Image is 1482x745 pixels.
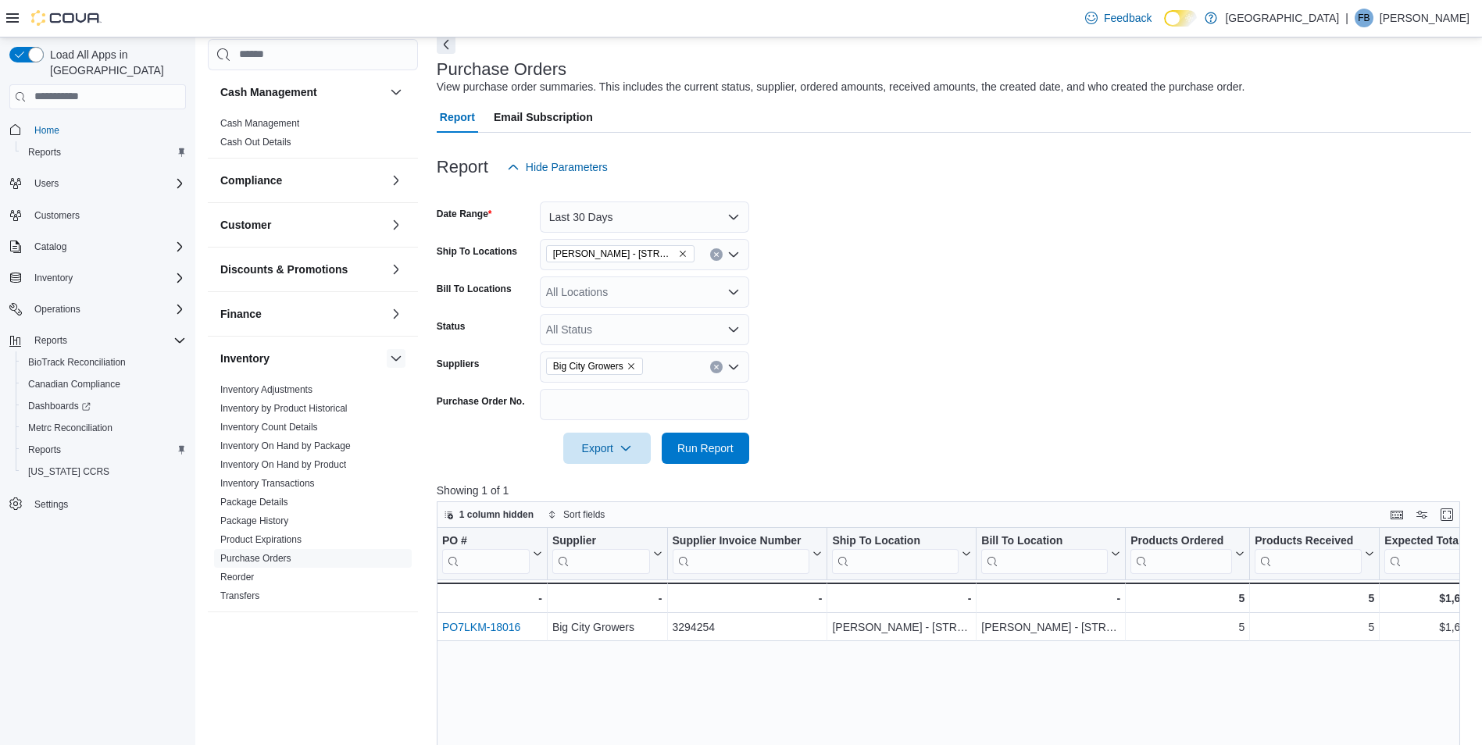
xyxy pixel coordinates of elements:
[437,483,1471,498] p: Showing 1 of 1
[22,143,186,162] span: Reports
[387,625,405,643] button: Loyalty
[1130,589,1245,608] div: 5
[710,361,723,373] button: Clear input
[3,267,192,289] button: Inventory
[22,375,186,394] span: Canadian Compliance
[28,495,74,514] a: Settings
[22,440,186,459] span: Reports
[28,444,61,456] span: Reports
[34,124,59,137] span: Home
[22,440,67,459] a: Reports
[552,533,650,573] div: Supplier
[1384,533,1475,548] div: Expected Total
[442,621,520,633] a: PO7LKM-18016
[22,462,116,481] a: [US_STATE] CCRS
[28,121,66,140] a: Home
[22,375,127,394] a: Canadian Compliance
[437,505,540,524] button: 1 column hidden
[677,440,734,456] span: Run Report
[540,201,749,233] button: Last 30 Days
[16,439,192,461] button: Reports
[28,269,79,287] button: Inventory
[28,331,186,350] span: Reports
[1255,589,1374,608] div: 5
[1255,533,1362,548] div: Products Received
[387,171,405,190] button: Compliance
[220,477,315,490] span: Inventory Transactions
[220,403,348,414] a: Inventory by Product Historical
[3,119,192,141] button: Home
[34,241,66,253] span: Catalog
[220,402,348,415] span: Inventory by Product Historical
[573,433,641,464] span: Export
[22,143,67,162] a: Reports
[563,508,605,521] span: Sort fields
[16,141,192,163] button: Reports
[1255,618,1374,636] div: 5
[981,533,1120,573] button: Bill To Location
[16,395,192,417] a: Dashboards
[981,589,1120,608] div: -
[220,515,288,527] span: Package History
[220,571,254,583] span: Reorder
[832,533,971,573] button: Ship To Location
[220,626,259,642] h3: Loyalty
[1225,9,1339,27] p: [GEOGRAPHIC_DATA]
[28,237,186,256] span: Catalog
[546,358,643,375] span: Big City Growers
[387,349,405,368] button: Inventory
[220,117,299,130] span: Cash Management
[220,458,346,471] span: Inventory On Hand by Product
[387,83,405,102] button: Cash Management
[28,494,186,513] span: Settings
[34,209,80,222] span: Customers
[16,351,192,373] button: BioTrack Reconciliation
[3,492,192,515] button: Settings
[981,533,1108,548] div: Bill To Location
[678,249,687,258] button: Remove Moore - 105 SE 19th St from selection in this group
[220,306,384,322] button: Finance
[220,84,384,100] button: Cash Management
[220,533,302,546] span: Product Expirations
[441,589,542,608] div: -
[440,102,475,133] span: Report
[220,626,384,642] button: Loyalty
[1079,2,1158,34] a: Feedback
[220,496,288,508] span: Package Details
[220,572,254,583] a: Reorder
[546,245,695,262] span: Moore - 105 SE 19th St
[220,552,291,565] span: Purchase Orders
[541,505,611,524] button: Sort fields
[459,508,534,521] span: 1 column hidden
[28,174,186,193] span: Users
[1130,533,1232,548] div: Products Ordered
[220,351,384,366] button: Inventory
[220,84,317,100] h3: Cash Management
[44,47,186,78] span: Load All Apps in [GEOGRAPHIC_DATA]
[220,440,351,452] span: Inventory On Hand by Package
[662,433,749,464] button: Run Report
[553,358,623,374] span: Big City Growers
[3,330,192,351] button: Reports
[981,533,1108,573] div: Bill To Location
[1255,533,1362,573] div: Products Received
[1164,10,1197,27] input: Dark Mode
[437,395,525,408] label: Purchase Order No.
[220,118,299,129] a: Cash Management
[1437,505,1456,524] button: Enter fullscreen
[437,35,455,54] button: Next
[28,237,73,256] button: Catalog
[220,383,312,396] span: Inventory Adjustments
[526,159,608,175] span: Hide Parameters
[28,400,91,412] span: Dashboards
[220,553,291,564] a: Purchase Orders
[34,272,73,284] span: Inventory
[34,177,59,190] span: Users
[16,417,192,439] button: Metrc Reconciliation
[672,533,822,573] button: Supplier Invoice Number
[3,298,192,320] button: Operations
[552,533,650,548] div: Supplier
[220,515,288,526] a: Package History
[672,589,822,608] div: -
[437,60,566,79] h3: Purchase Orders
